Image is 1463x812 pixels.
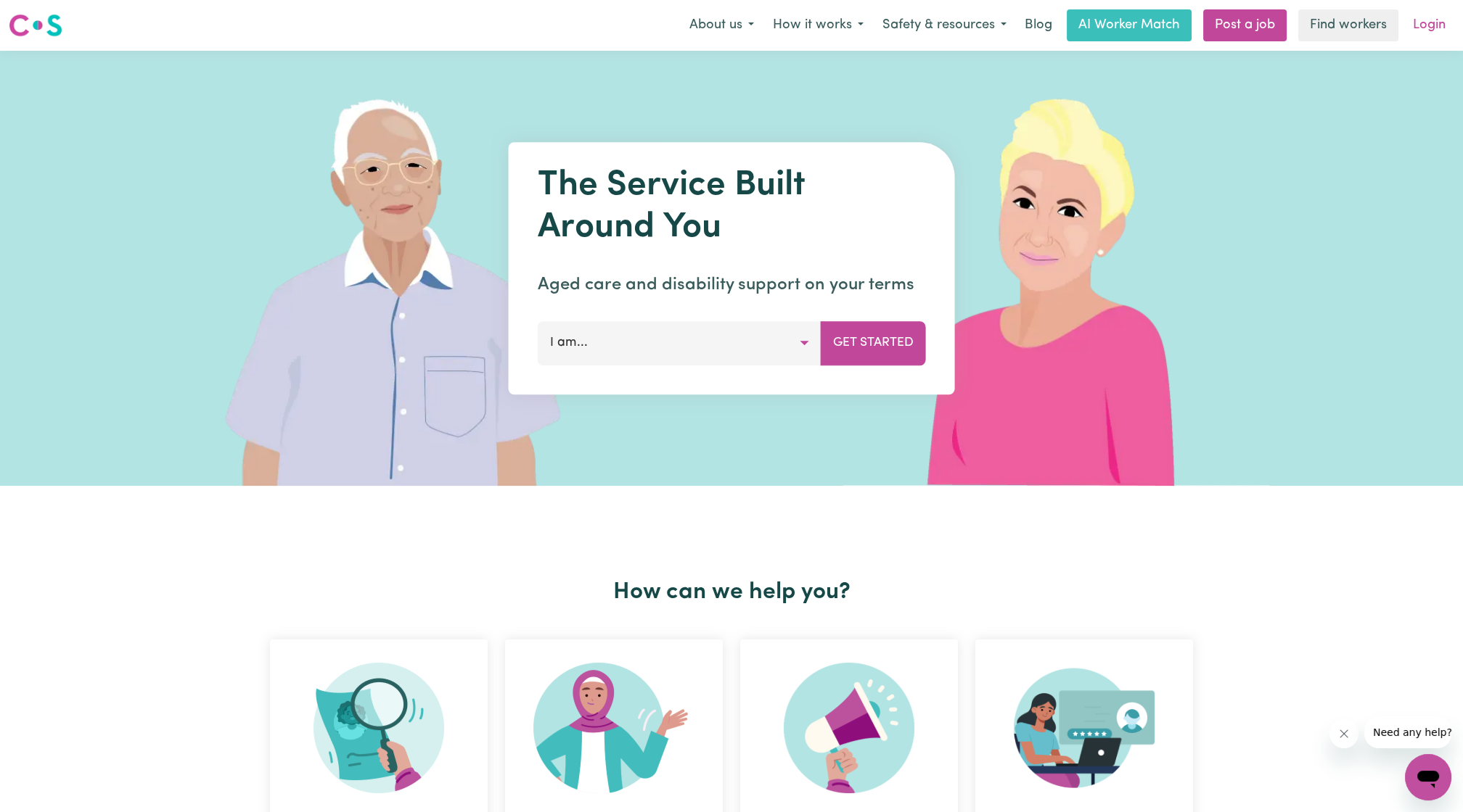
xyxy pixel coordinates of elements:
[821,321,926,365] button: Get Started
[9,10,88,22] span: Need any help?
[1298,9,1398,41] a: Find workers
[1329,719,1358,748] iframe: Close message
[1364,716,1451,748] iframe: Message from company
[1067,9,1192,41] a: AI Worker Match
[873,10,1016,41] button: Safety & resources
[1405,754,1451,800] iframe: Button to launch messaging window
[784,663,914,793] img: Refer
[533,663,694,793] img: Become Worker
[9,9,62,42] a: Careseekers logo
[1404,9,1454,41] a: Login
[538,272,926,298] p: Aged care and disability support on your terms
[680,10,763,41] button: About us
[1203,9,1287,41] a: Post a job
[538,165,926,249] h1: The Service Built Around You
[538,321,821,365] button: I am...
[313,663,444,793] img: Search
[261,579,1202,606] h2: How can we help you?
[1014,663,1155,793] img: Provider
[1016,9,1061,41] a: Blog
[9,12,62,38] img: Careseekers logo
[763,10,873,41] button: How it works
